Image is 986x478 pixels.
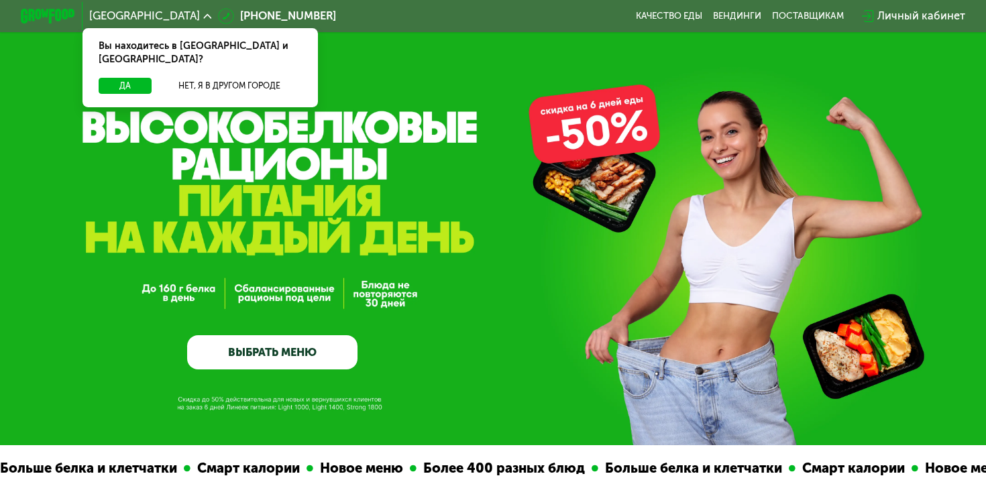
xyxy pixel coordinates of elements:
a: [PHONE_NUMBER] [218,8,336,25]
a: Качество еды [636,11,702,21]
button: Нет, я в другом городе [157,78,301,95]
span: [GEOGRAPHIC_DATA] [89,11,200,21]
a: Вендинги [713,11,761,21]
div: поставщикам [772,11,844,21]
div: Личный кабинет [877,8,965,25]
a: ВЫБРАТЬ МЕНЮ [187,335,358,369]
div: Вы находитесь в [GEOGRAPHIC_DATA] и [GEOGRAPHIC_DATA]? [83,28,318,78]
button: Да [99,78,152,95]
